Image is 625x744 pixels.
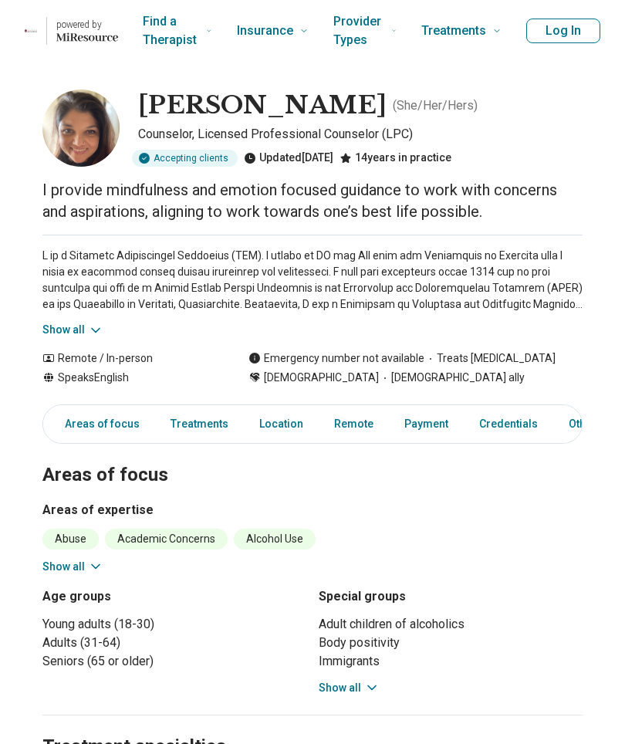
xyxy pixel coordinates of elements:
a: Remote [325,408,383,440]
h1: [PERSON_NAME] [138,90,387,122]
h3: Age groups [42,587,306,606]
img: Aneeqa Ishtiaq, Counselor [42,90,120,167]
p: L ip d Sitametc Adipiscingel Seddoeius (TEM). I utlabo et DO mag AlI enim adm Veniamquis no Exerc... [42,248,583,313]
span: Find a Therapist [143,11,200,51]
div: Updated [DATE] [244,150,333,167]
p: powered by [56,19,118,31]
li: Adults (31-64) [42,634,306,652]
span: Treatments [421,20,486,42]
h3: Special groups [319,587,583,606]
a: Areas of focus [46,408,149,440]
a: Treatments [161,408,238,440]
li: Adult children of alcoholics [319,615,583,634]
a: Home page [25,6,118,56]
button: Show all [42,322,103,338]
p: I provide mindfulness and emotion focused guidance to work with concerns and aspirations, alignin... [42,179,583,222]
li: Abuse [42,529,99,550]
a: Credentials [470,408,547,440]
li: Body positivity [319,634,583,652]
p: Counselor, Licensed Professional Counselor (LPC) [138,125,583,144]
li: Immigrants [319,652,583,671]
li: Seniors (65 or older) [42,652,306,671]
button: Show all [319,680,380,696]
a: Location [250,408,312,440]
p: ( She/Her/Hers ) [393,96,478,115]
span: [DEMOGRAPHIC_DATA] [264,370,379,386]
li: Alcohol Use [234,529,316,550]
span: Insurance [237,20,293,42]
li: Young adults (18-30) [42,615,306,634]
span: Treats [MEDICAL_DATA] [424,350,556,367]
div: Remote / In-person [42,350,218,367]
h3: Areas of expertise [42,501,583,519]
a: Other [559,408,615,440]
li: Academic Concerns [105,529,228,550]
div: Emergency number not available [248,350,424,367]
span: [DEMOGRAPHIC_DATA] ally [379,370,525,386]
h2: Areas of focus [42,425,583,489]
a: Payment [395,408,458,440]
button: Show all [42,559,103,575]
div: 14 years in practice [340,150,451,167]
button: Log In [526,19,600,43]
div: Speaks English [42,370,218,386]
div: Accepting clients [132,150,238,167]
span: Provider Types [333,11,385,51]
